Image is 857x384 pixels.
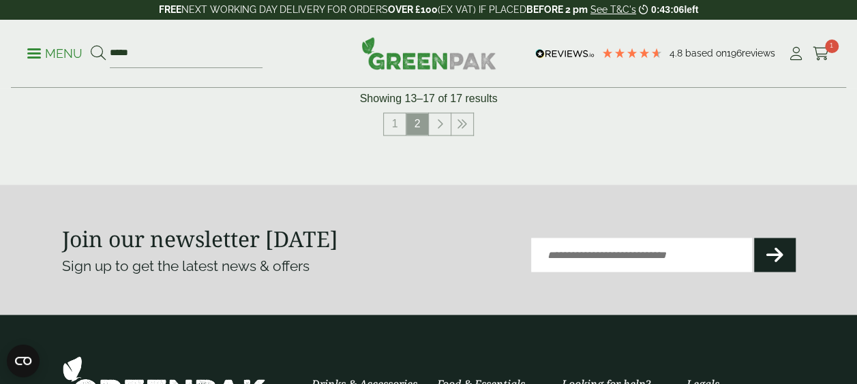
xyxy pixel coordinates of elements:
button: Open CMP widget [7,345,40,377]
span: left [684,4,698,15]
a: Menu [27,46,82,59]
span: 4.8 [670,48,685,59]
strong: FREE [159,4,181,15]
p: Showing 13–17 of 17 results [360,91,498,107]
div: 4.79 Stars [601,47,663,59]
a: See T&C's [590,4,636,15]
p: Menu [27,46,82,62]
img: GreenPak Supplies [361,37,496,69]
span: reviews [742,48,775,59]
span: 2 [406,113,428,135]
img: REVIEWS.io [535,49,595,59]
span: 196 [727,48,742,59]
a: 1 [384,113,406,135]
a: 1 [813,44,830,64]
p: Sign up to get the latest news & offers [62,255,392,276]
strong: OVER £100 [388,4,438,15]
strong: BEFORE 2 pm [526,4,588,15]
span: Based on [685,48,727,59]
span: 1 [825,39,839,53]
span: 0:43:06 [651,4,684,15]
i: Cart [813,47,830,61]
strong: Join our newsletter [DATE] [62,223,338,253]
i: My Account [787,47,805,61]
